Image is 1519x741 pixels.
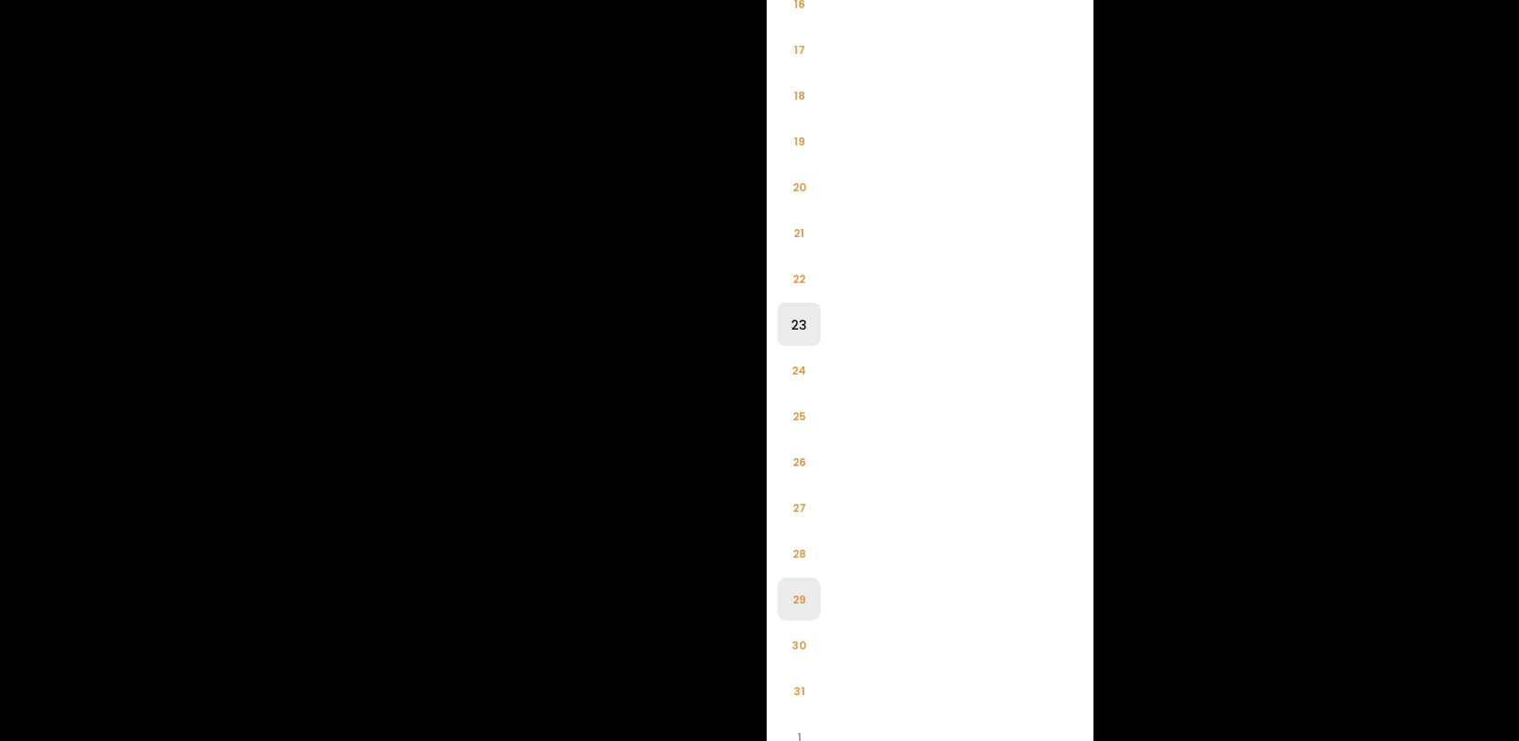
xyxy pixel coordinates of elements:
li: 19 [777,119,821,163]
li: 25 [777,394,821,437]
li: 30 [777,623,821,666]
li: 26 [777,440,821,483]
li: 24 [777,348,821,392]
li: 27 [777,486,821,529]
li: 18 [777,74,821,117]
li: 29 [777,578,821,621]
li: 28 [777,532,821,575]
li: 23 [777,303,821,346]
li: 17 [777,28,821,71]
li: 31 [777,669,821,712]
li: 20 [777,165,821,208]
li: 22 [777,257,821,300]
li: 21 [777,211,821,254]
